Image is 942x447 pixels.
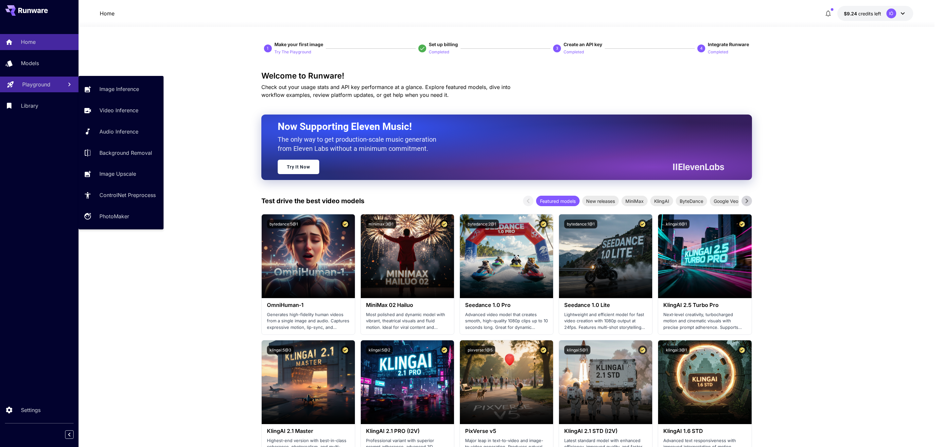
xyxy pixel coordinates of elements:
[261,84,511,98] span: Check out your usage stats and API key performance at a glance. Explore featured models, dive int...
[429,42,458,47] span: Set up billing
[78,187,164,203] a: ControlNet Preprocess
[559,340,652,424] img: alt
[708,49,728,55] p: Completed
[267,346,294,354] button: klingai:5@3
[650,198,673,205] span: KlingAI
[582,198,619,205] span: New releases
[78,124,164,140] a: Audio Inference
[621,198,648,205] span: MiniMax
[21,38,36,46] p: Home
[262,340,355,424] img: alt
[99,212,129,220] p: PhotoMaker
[99,106,138,114] p: Video Inference
[278,135,441,153] p: The only way to get production-scale music generation from Eleven Labs without a minimum commitment.
[341,220,350,228] button: Certified Model – Vetted for best performance and includes a commercial license.
[21,406,41,414] p: Settings
[361,214,454,298] img: alt
[909,416,942,447] div: Sohbet Aracı
[465,220,499,228] button: bytedance:2@1
[559,214,652,298] img: alt
[274,49,311,55] p: Try The Playground
[99,191,156,199] p: ControlNet Preprocess
[556,45,558,51] p: 3
[564,302,647,308] h3: Seedance 1.0 Lite
[909,416,942,447] iframe: Chat Widget
[738,346,746,354] button: Certified Model – Vetted for best performance and includes a commercial license.
[261,196,364,206] p: Test drive the best video models
[440,220,449,228] button: Certified Model – Vetted for best performance and includes a commercial license.
[70,429,78,440] div: Collapse sidebar
[663,220,689,228] button: klingai:6@1
[267,45,269,51] p: 1
[267,220,301,228] button: bytedance:5@1
[366,220,396,228] button: minimax:3@1
[844,10,881,17] div: $9.23533
[564,312,647,331] p: Lightweight and efficient model for fast video creation with 1080p output at 24fps. Features mult...
[539,346,548,354] button: Certified Model – Vetted for best performance and includes a commercial license.
[658,340,751,424] img: alt
[262,214,355,298] img: alt
[99,149,152,157] p: Background Removal
[658,214,751,298] img: alt
[564,428,647,434] h3: KlingAI 2.1 STD (I2V)
[663,312,746,331] p: Next‑level creativity, turbocharged motion and cinematic visuals with precise prompt adherence. S...
[676,198,707,205] span: ByteDance
[78,166,164,182] a: Image Upscale
[341,346,350,354] button: Certified Model – Vetted for best performance and includes a commercial license.
[440,346,449,354] button: Certified Model – Vetted for best performance and includes a commercial license.
[564,49,584,55] p: Completed
[21,59,39,67] p: Models
[366,428,449,434] h3: KlingAI 2.1 PRO (I2V)
[710,198,742,205] span: Google Veo
[564,42,602,47] span: Create an API key
[663,302,746,308] h3: KlingAI 2.5 Turbo Pro
[465,428,548,434] h3: PixVerse v5
[366,312,449,331] p: Most polished and dynamic model with vibrant, theatrical visuals and fluid motion. Ideal for vira...
[267,428,350,434] h3: KlingAI 2.1 Master
[274,42,323,47] span: Make your first image
[700,45,703,51] p: 4
[267,312,350,331] p: Generates high-fidelity human videos from a single image and audio. Captures expressive motion, l...
[21,102,38,110] p: Library
[267,302,350,308] h3: OmniHuman‑1
[278,160,319,174] a: Try It Now
[460,214,553,298] img: alt
[100,9,114,17] nav: breadcrumb
[738,220,746,228] button: Certified Model – Vetted for best performance and includes a commercial license.
[99,128,138,135] p: Audio Inference
[65,430,74,439] button: Collapse sidebar
[708,42,749,47] span: Integrate Runware
[536,198,580,205] span: Featured models
[78,81,164,97] a: Image Inference
[539,220,548,228] button: Certified Model – Vetted for best performance and includes a commercial license.
[278,120,719,133] h2: Now Supporting Eleven Music!
[638,346,647,354] button: Certified Model – Vetted for best performance and includes a commercial license.
[22,80,50,88] p: Playground
[465,302,548,308] h3: Seedance 1.0 Pro
[78,145,164,161] a: Background Removal
[564,220,597,228] button: bytedance:1@1
[844,11,858,16] span: $9.24
[564,346,590,354] button: klingai:5@1
[100,9,114,17] p: Home
[361,340,454,424] img: alt
[837,6,913,21] button: $9.23533
[460,340,553,424] img: alt
[429,49,449,55] p: Completed
[663,428,746,434] h3: KlingAI 1.6 STD
[261,71,752,80] h3: Welcome to Runware!
[465,312,548,331] p: Advanced video model that creates smooth, high-quality 1080p clips up to 10 seconds long. Great f...
[99,85,139,93] p: Image Inference
[78,208,164,224] a: PhotoMaker
[78,102,164,118] a: Video Inference
[858,11,881,16] span: credits left
[99,170,136,178] p: Image Upscale
[465,346,495,354] button: pixverse:1@5
[366,302,449,308] h3: MiniMax 02 Hailuo
[663,346,689,354] button: klingai:3@1
[886,9,896,18] div: IÖ
[638,220,647,228] button: Certified Model – Vetted for best performance and includes a commercial license.
[366,346,393,354] button: klingai:5@2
